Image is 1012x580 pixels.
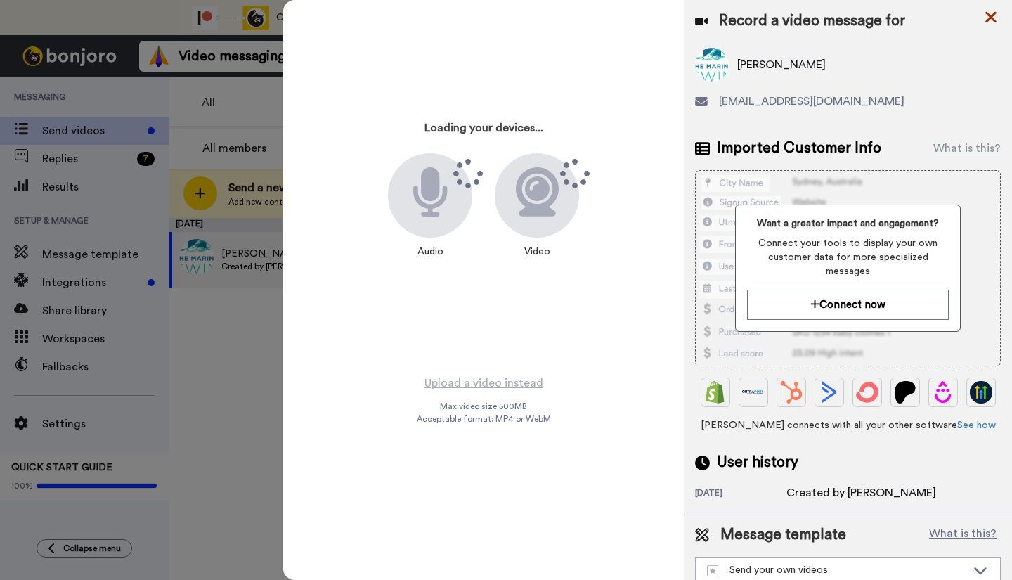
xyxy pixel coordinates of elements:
[742,381,765,404] img: Ontraport
[747,217,948,231] span: Want a greater impact and engagement?
[695,418,1001,432] span: [PERSON_NAME] connects with all your other software
[440,401,527,412] span: Max video size: 500 MB
[856,381,878,404] img: ConvertKit
[925,524,1001,546] button: What is this?
[970,381,992,404] img: GoHighLevel
[747,290,948,320] button: Connect now
[424,122,543,135] h3: Loading your devices...
[957,420,996,430] a: See how
[933,140,1001,157] div: What is this?
[420,374,547,392] button: Upload a video instead
[517,238,557,266] div: Video
[704,381,727,404] img: Shopify
[707,563,966,577] div: Send your own videos
[818,381,841,404] img: ActiveCampaign
[717,138,881,159] span: Imported Customer Info
[410,238,450,266] div: Audio
[780,381,803,404] img: Hubspot
[932,381,954,404] img: Drip
[695,487,786,501] div: [DATE]
[417,413,551,425] span: Acceptable format: MP4 or WebM
[786,484,936,501] div: Created by [PERSON_NAME]
[747,236,948,278] span: Connect your tools to display your own customer data for more specialized messages
[717,452,798,473] span: User history
[707,565,718,576] img: demo-template.svg
[720,524,846,546] span: Message template
[894,381,916,404] img: Patreon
